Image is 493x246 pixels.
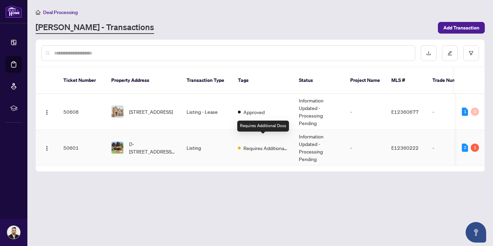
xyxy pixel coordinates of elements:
th: Status [293,67,345,94]
button: Add Transaction [438,22,485,34]
div: 1 [462,108,468,116]
th: Property Address [106,67,181,94]
span: E12360677 [391,109,419,115]
button: Logo [41,142,52,153]
td: Listing [181,130,232,166]
div: 2 [462,144,468,152]
span: home [36,10,40,15]
div: Requires Additional Docs [237,121,289,132]
th: Transaction Type [181,67,232,94]
span: E12360222 [391,145,419,151]
td: Information Updated - Processing Pending [293,94,345,130]
span: [STREET_ADDRESS] [129,108,173,115]
img: Logo [44,110,50,115]
button: download [421,45,437,61]
td: - [427,130,475,166]
td: - [345,130,386,166]
img: Logo [44,146,50,151]
div: 1 [471,144,479,152]
td: Information Updated - Processing Pending [293,130,345,166]
td: - [345,94,386,130]
img: thumbnail-img [112,106,123,118]
span: Deal Processing [43,9,78,15]
div: 0 [471,108,479,116]
span: D-[STREET_ADDRESS][PERSON_NAME] [129,140,176,155]
img: Profile Icon [7,226,20,239]
span: Approved [243,108,265,116]
td: 50608 [58,94,106,130]
a: [PERSON_NAME] - Transactions [36,22,154,34]
th: Ticket Number [58,67,106,94]
span: download [426,51,431,56]
th: MLS # [386,67,427,94]
img: logo [5,5,22,18]
th: Project Name [345,67,386,94]
td: - [427,94,475,130]
button: filter [463,45,479,61]
td: Listing - Lease [181,94,232,130]
button: edit [442,45,458,61]
img: thumbnail-img [112,142,123,153]
button: Open asap [466,222,486,243]
th: Tags [232,67,293,94]
span: Requires Additional Docs [243,144,288,152]
span: Add Transaction [443,22,479,33]
span: filter [469,51,473,56]
span: edit [447,51,452,56]
button: Logo [41,106,52,117]
th: Trade Number [427,67,475,94]
td: 50601 [58,130,106,166]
